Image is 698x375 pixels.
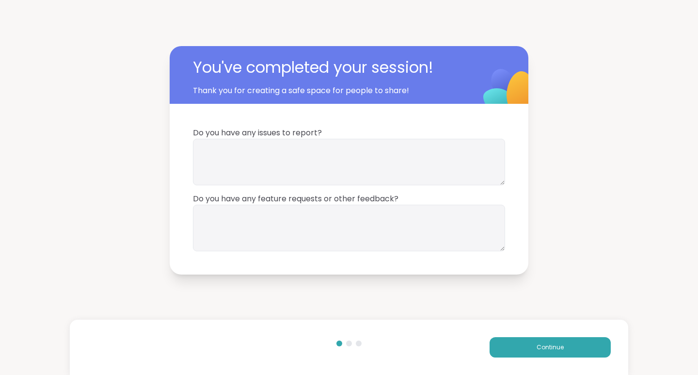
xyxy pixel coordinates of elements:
span: You've completed your session! [193,56,474,79]
img: ShareWell Logomark [460,44,557,140]
span: Thank you for creating a safe space for people to share! [193,85,460,97]
span: Continue [537,343,564,352]
span: Do you have any issues to report? [193,127,505,139]
button: Continue [490,337,611,358]
span: Do you have any feature requests or other feedback? [193,193,505,205]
